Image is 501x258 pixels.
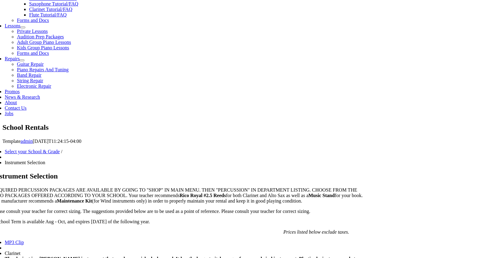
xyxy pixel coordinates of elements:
a: Contact Us [5,105,27,111]
a: Piano Repairs And Tuning [17,67,68,72]
strong: Maintenance Kit [57,198,92,203]
li: Instrument Selection [5,160,364,165]
a: Electronic Repair [17,83,51,89]
span: [DATE]T11:24:15-04:00 [33,139,81,144]
a: Clarinet Tutorial/FAQ [29,7,72,12]
a: Select your School & Grade [5,149,59,154]
strong: Music Stand [308,193,335,198]
button: Open submenu of Lessons [20,27,25,28]
div: Clarinet [5,251,364,256]
a: Repairs [5,56,20,61]
a: Private Lessons [17,29,48,34]
a: Audition Prep Packages [17,34,64,39]
button: Open submenu of Repairs [20,59,24,61]
strong: Rico Royal #2.5 Reeds [179,193,226,198]
a: Saxophone Tutorial/FAQ [29,1,78,6]
a: admin [20,139,33,144]
a: Band Repair [17,72,41,78]
h1: School Rentals [2,122,499,133]
span: Template [2,139,20,144]
section: Page Title Bar [2,122,499,133]
a: Forms and Docs [17,18,49,23]
a: Adult Group Piano Lessons [17,40,71,45]
a: Kids Group Piano Lessons [17,45,69,50]
a: News & Research [5,94,40,100]
span: / [61,149,62,154]
a: Lessons [5,23,20,28]
a: Guitar Repair [17,62,44,67]
a: Jobs [5,111,13,116]
em: Prices listed below exclude taxes. [283,229,349,235]
a: MP3 Clip [5,240,24,245]
a: About [5,100,17,105]
a: Promos [5,89,20,94]
a: Flute Tutorial/FAQ [29,12,67,17]
a: String Repair [17,78,43,83]
a: Forms and Docs [17,51,49,56]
